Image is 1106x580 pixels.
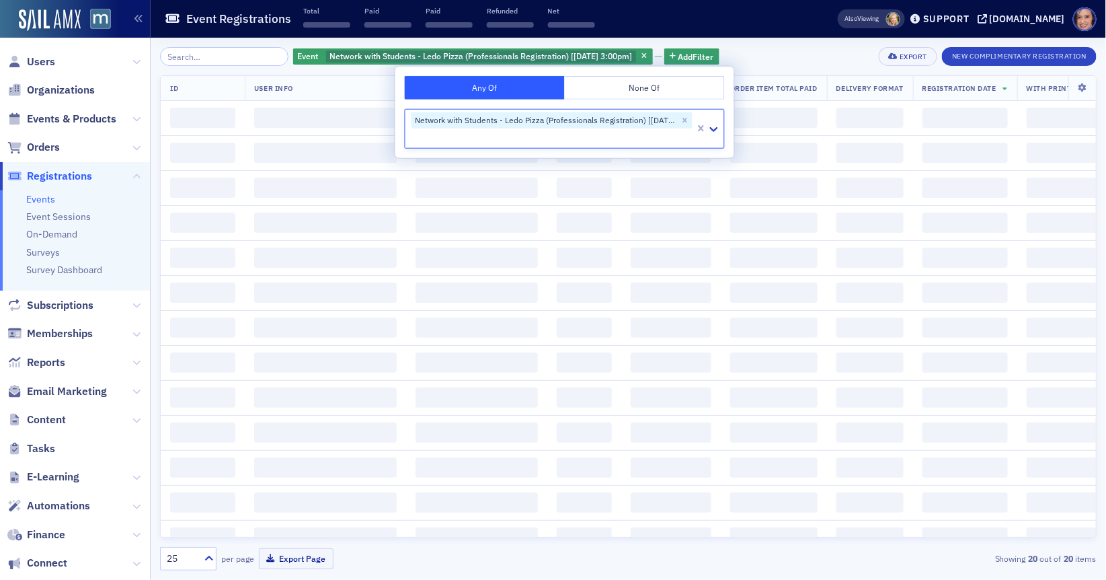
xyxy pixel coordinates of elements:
[7,169,92,184] a: Registrations
[836,213,904,233] span: ‌
[254,108,397,128] span: ‌
[557,388,612,408] span: ‌
[27,140,60,155] span: Orders
[254,458,397,478] span: ‌
[631,283,711,303] span: ‌
[1026,552,1040,565] strong: 20
[26,246,60,258] a: Surveys
[631,178,711,198] span: ‌
[416,493,538,513] span: ‌
[7,140,60,155] a: Orders
[978,14,1070,24] button: [DOMAIN_NAME]
[27,556,67,571] span: Connect
[942,49,1097,61] a: New Complimentary Registration
[836,528,904,548] span: ‌
[631,318,711,338] span: ‌
[631,388,711,408] span: ‌
[170,213,235,233] span: ‌
[7,441,55,456] a: Tasks
[922,458,1008,478] span: ‌
[922,108,1008,128] span: ‌
[426,6,473,15] p: Paid
[170,353,235,373] span: ‌
[27,412,66,427] span: Content
[254,213,397,233] span: ‌
[557,423,612,443] span: ‌
[678,112,693,129] div: Remove Network with Students - Ledo Pizza (Professionals Registration) [9/18/2025 3:00pm]
[730,353,818,373] span: ‌
[170,528,235,548] span: ‌
[27,83,95,98] span: Organizations
[557,213,612,233] span: ‌
[730,213,818,233] span: ‌
[923,13,970,25] div: Support
[170,458,235,478] span: ‌
[19,9,81,31] img: SailAMX
[836,388,904,408] span: ‌
[259,548,333,569] button: Export Page
[416,423,538,443] span: ‌
[922,248,1008,268] span: ‌
[730,423,818,443] span: ‌
[678,50,714,63] span: Add Filter
[7,112,116,126] a: Events & Products
[90,9,111,30] img: SailAMX
[26,193,55,205] a: Events
[922,353,1008,373] span: ‌
[836,83,904,93] span: Delivery Format
[170,83,178,93] span: ID
[664,48,719,65] button: AddFilter
[170,178,235,198] span: ‌
[170,143,235,163] span: ‌
[1062,552,1076,565] strong: 20
[26,211,91,223] a: Event Sessions
[730,458,818,478] span: ‌
[845,14,879,24] span: Viewing
[254,388,397,408] span: ‌
[254,493,397,513] span: ‌
[254,528,397,548] span: ‌
[548,22,595,28] span: ‌
[900,53,927,61] div: Export
[990,13,1065,25] div: [DOMAIN_NAME]
[557,353,612,373] span: ‌
[426,22,473,28] span: ‌
[557,528,612,548] span: ‌
[27,326,93,341] span: Memberships
[27,112,116,126] span: Events & Products
[836,178,904,198] span: ‌
[27,470,79,484] span: E-Learning
[416,318,538,338] span: ‌
[487,22,534,28] span: ‌
[27,355,65,370] span: Reports
[7,556,67,571] a: Connect
[836,318,904,338] span: ‌
[81,9,111,32] a: View Homepage
[548,6,595,15] p: Net
[27,499,90,513] span: Automations
[416,283,538,303] span: ‌
[186,11,291,27] h1: Event Registrations
[631,458,711,478] span: ‌
[416,248,538,268] span: ‌
[416,458,538,478] span: ‌
[557,248,612,268] span: ‌
[836,108,904,128] span: ‌
[27,169,92,184] span: Registrations
[7,298,93,313] a: Subscriptions
[922,83,996,93] span: Registration Date
[27,528,65,542] span: Finance
[631,493,711,513] span: ‌
[836,283,904,303] span: ‌
[170,108,235,128] span: ‌
[170,283,235,303] span: ‌
[254,283,397,303] span: ‌
[730,83,818,93] span: Order Item Total Paid
[7,384,107,399] a: Email Marketing
[836,248,904,268] span: ‌
[416,178,538,198] span: ‌
[293,48,653,65] div: Network with Students - Ledo Pizza (Professionals Registration) [9/18/2025 3:00pm]
[879,47,937,66] button: Export
[631,528,711,548] span: ‌
[836,143,904,163] span: ‌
